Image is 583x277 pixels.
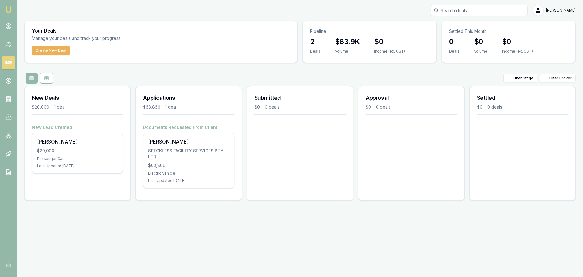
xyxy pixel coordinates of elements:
div: $63,866 [148,162,229,168]
h3: Settled [477,94,568,102]
span: [PERSON_NAME] [546,8,576,13]
button: Filter Stage [503,74,537,82]
div: 1 deal [165,104,177,110]
h4: New Lead Created [32,124,123,130]
div: Income (ex. GST) [502,49,533,54]
p: Pipeline [310,28,429,34]
div: 1 deal [54,104,66,110]
h3: $0 [474,37,487,47]
span: Filter Stage [513,76,534,81]
h3: Submitted [254,94,346,102]
div: $20,000 [37,148,118,154]
div: Last Updated: [DATE] [148,178,229,183]
button: Filter Broker [540,74,576,82]
span: Filter Broker [549,76,572,81]
div: Volume [335,49,360,54]
h3: Applications [143,94,234,102]
h3: $0 [502,37,533,47]
div: $0 [477,104,482,110]
div: Electric Vehicle [148,171,229,176]
p: Manage your deals and track your progress. [32,35,187,42]
h3: $0 [374,37,405,47]
div: Passenger Car [37,156,118,161]
div: $20,000 [32,104,49,110]
h3: 2 [310,37,320,47]
p: Settled This Month [449,28,568,34]
div: Volume [474,49,487,54]
div: Deals [310,49,320,54]
h3: Your Deals [32,28,290,33]
div: Last Updated: [DATE] [37,164,118,168]
div: 0 deals [376,104,391,110]
div: $0 [366,104,371,110]
input: Search deals [431,5,528,16]
div: Income (ex. GST) [374,49,405,54]
div: 0 deals [487,104,502,110]
h3: New Deals [32,94,123,102]
img: emu-icon-u.png [5,6,12,13]
div: $0 [254,104,260,110]
div: SPECKLESS FACILITY SERVICES PTY LTD [148,148,229,160]
div: 0 deals [265,104,280,110]
h3: 0 [449,37,459,47]
h3: $83.9K [335,37,360,47]
div: $63,866 [143,104,160,110]
div: [PERSON_NAME] [37,138,118,145]
button: Create New Deal [32,46,70,55]
h4: Documents Requested From Client [143,124,234,130]
div: Deals [449,49,459,54]
h3: Approval [366,94,457,102]
div: [PERSON_NAME] [148,138,229,145]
